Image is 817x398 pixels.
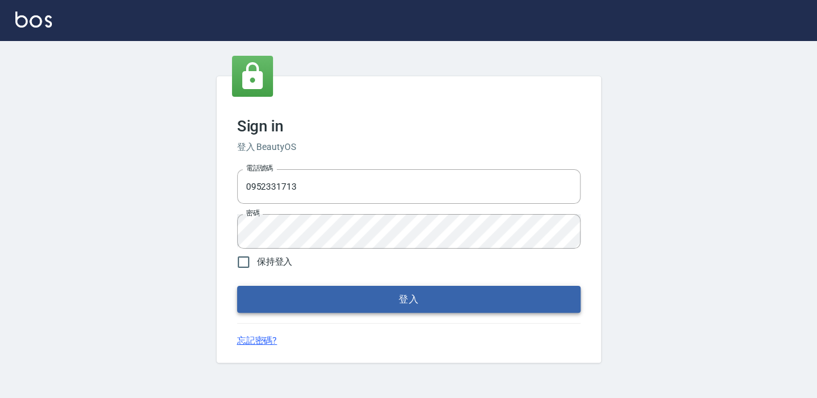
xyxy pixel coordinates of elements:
[237,140,581,154] h6: 登入 BeautyOS
[246,208,260,218] label: 密碼
[257,255,293,269] span: 保持登入
[237,334,277,347] a: 忘記密碼?
[237,117,581,135] h3: Sign in
[15,12,52,28] img: Logo
[246,163,273,173] label: 電話號碼
[237,286,581,313] button: 登入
